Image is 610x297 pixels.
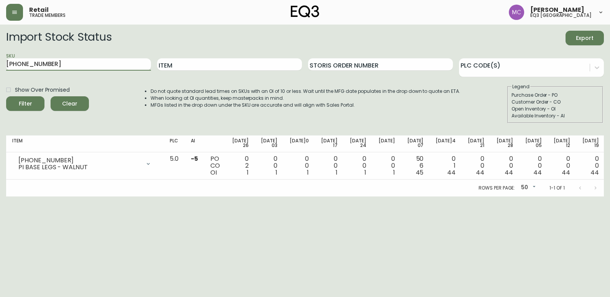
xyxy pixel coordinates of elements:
th: [DATE] 12 [548,135,576,152]
th: [DATE] 24 [344,135,372,152]
div: PO CO [210,155,220,176]
td: 5.0 [164,152,185,180]
li: Do not quote standard lead times on SKUs with an OI of 10 or less. Wait until the MFG date popula... [151,88,460,95]
th: [DATE] 17 [315,135,344,152]
span: 44 [476,168,484,177]
th: AI [185,135,204,152]
div: Customer Order - CO [512,99,599,106]
div: Available Inventory - AI [512,112,599,119]
div: 0 0 [379,155,395,176]
span: 44 [562,168,570,177]
li: When looking at OI quantities, keep masterpacks in mind. [151,95,460,102]
span: 44 [533,168,542,177]
legend: Legend [512,83,530,90]
span: 44 [590,168,599,177]
th: [DATE]0 [284,135,315,152]
th: Item [6,135,164,152]
div: 0 0 [321,155,338,176]
span: 1 [393,168,395,177]
span: [PERSON_NAME] [530,7,584,13]
div: 50 6 [407,155,424,176]
div: 50 [518,181,537,194]
img: 6dbdb61c5655a9a555815750a11666cc [509,5,524,20]
span: Clear [57,99,83,109]
h5: trade members [29,13,66,18]
span: 1 [247,168,249,177]
div: 0 0 [261,155,277,176]
div: Filter [19,99,32,109]
div: [PHONE_NUMBER] [18,157,141,164]
span: 1 [307,168,309,177]
th: PLC [164,135,185,152]
button: Clear [51,96,89,111]
img: logo [291,5,319,18]
div: 0 1 [436,155,456,176]
p: 1-1 of 1 [549,185,565,191]
div: [PHONE_NUMBER]PI BASE LEGS - WALNUT [12,155,157,172]
th: [DATE] 26 [226,135,255,152]
span: Export [572,33,598,43]
span: 45 [416,168,424,177]
div: Purchase Order - PO [512,92,599,99]
th: [DATE] 21 [462,135,490,152]
th: [DATE] 28 [490,135,519,152]
div: 0 2 [232,155,249,176]
span: 44 [505,168,513,177]
span: Show Over Promised [15,86,70,94]
th: [DATE] 05 [519,135,548,152]
h2: Import Stock Status [6,31,112,45]
div: 0 0 [554,155,570,176]
th: [DATE] 03 [255,135,284,152]
div: PI BASE LEGS - WALNUT [18,164,141,171]
span: 1 [275,168,277,177]
th: [DATE] 19 [576,135,605,152]
h5: eq3 [GEOGRAPHIC_DATA] [530,13,592,18]
div: 0 0 [582,155,599,176]
div: 0 0 [525,155,542,176]
span: Retail [29,7,49,13]
span: 44 [447,168,456,177]
span: -5 [191,154,198,163]
div: 0 0 [468,155,484,176]
div: 0 0 [290,155,309,176]
div: 0 0 [350,155,366,176]
button: Filter [6,96,44,111]
div: 0 0 [497,155,513,176]
th: [DATE] 07 [401,135,430,152]
th: [DATE]4 [430,135,462,152]
p: Rows per page: [479,185,515,191]
span: OI [210,168,217,177]
li: MFGs listed in the drop down under the SKU are accurate and will align with Sales Portal. [151,102,460,109]
span: 1 [336,168,338,177]
span: 1 [364,168,366,177]
div: Open Inventory - OI [512,106,599,112]
button: Export [566,31,604,45]
th: [DATE] [372,135,401,152]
